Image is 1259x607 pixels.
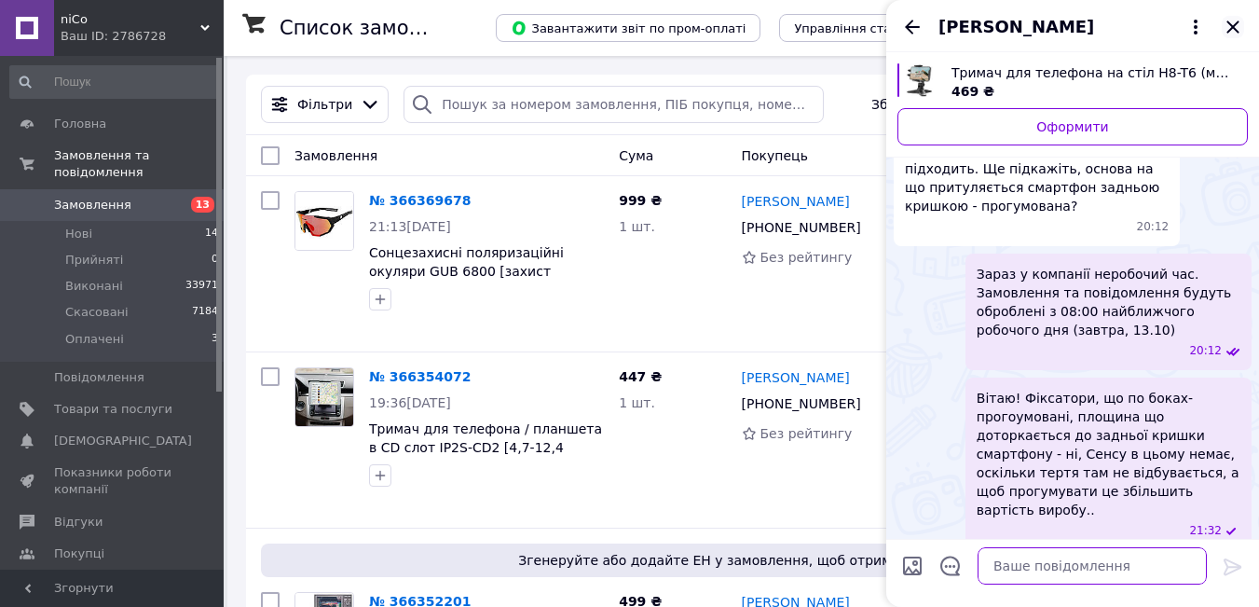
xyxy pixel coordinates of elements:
input: Пошук [9,65,220,99]
span: 0 [212,252,218,269]
span: [DEMOGRAPHIC_DATA] [54,433,192,449]
span: 13 [191,197,214,213]
a: [PERSON_NAME] [742,368,850,387]
span: Без рейтингу [760,426,853,441]
span: Управління статусами [794,21,937,35]
button: Завантажити звіт по пром-оплаті [496,14,760,42]
span: Cума [619,148,653,163]
div: [PHONE_NUMBER] [738,214,865,241]
span: Прийняті [65,252,123,269]
span: Скасовані [65,304,129,321]
button: Відкрити шаблони відповідей [938,554,963,578]
span: Показники роботи компанії [54,464,172,498]
a: Фото товару [294,367,354,427]
a: [PERSON_NAME] [742,192,850,211]
a: Оформити [897,108,1248,145]
img: 4016257088_w100_h100_4016257088.jpg [903,63,937,97]
a: Переглянути товар [897,63,1248,101]
a: № 366354072 [369,369,471,384]
img: Фото товару [295,368,353,426]
span: Вітаю! Фіксатори, що по боках- прогоумовані, площина що доторкається до задньої кришки смартфону ... [977,389,1240,519]
span: 7184 [192,304,218,321]
a: Тримач для телефона / планшета в CD слот IP2S-CD2 [4,7-12,4 дюймів] [369,421,602,474]
span: Покупці [54,545,104,562]
input: Пошук за номером замовлення, ПІБ покупця, номером телефону, Email, номером накладної [404,86,824,123]
span: Замовлення та повідомлення [54,147,224,181]
span: Замовлення [294,148,377,163]
span: 21:13[DATE] [369,219,451,234]
span: Повідомлення [54,369,144,386]
button: Назад [901,16,924,38]
span: Зараз у компанії неробочий час. Замовлення та повідомлення будуть оброблені з 08:00 найближчого р... [977,265,1240,339]
span: Товари та послуги [54,401,172,418]
div: Ваш ID: 2786728 [61,28,224,45]
span: Згенеруйте або додайте ЕН у замовлення, щоб отримати оплату [268,551,1218,570]
span: 20:12 12.10.2025 [1137,219,1170,235]
a: № 366369678 [369,193,471,208]
span: niCo [61,11,200,28]
span: 19:36[DATE] [369,395,451,410]
span: Тримач для телефона на стіл H8-T6 (металічний баланс) [951,63,1233,82]
span: 3 [212,331,218,348]
span: Покупець [742,148,808,163]
span: 469 ₴ [951,84,994,99]
span: Без рейтингу [760,250,853,265]
a: Сонцезахисні поляризаційні окуляри GUB 6800 [захист UV400+3 змінні лінзи] чорні [369,245,564,297]
span: Оплачені [65,331,124,348]
span: 1 шт. [619,219,655,234]
span: 447 ₴ [619,369,662,384]
span: Завантажити звіт по пром-оплаті [511,20,746,36]
span: 21:32 12.10.2025 [1189,523,1222,539]
button: Управління статусами [779,14,951,42]
img: Фото товару [295,192,353,250]
button: Закрити [1222,16,1244,38]
span: Фільтри [297,95,352,114]
span: 33971 [185,278,218,295]
span: 1 шт. [619,395,655,410]
a: Фото товару [294,191,354,251]
span: Замовлення [54,197,131,214]
span: [PERSON_NAME] [938,15,1094,39]
span: Нові [65,226,92,242]
span: 20:12 12.10.2025 [1189,343,1222,359]
button: [PERSON_NAME] [938,15,1207,39]
h1: Список замовлень [280,17,469,39]
span: Відгуки [54,514,103,531]
div: [PHONE_NUMBER] [738,391,865,417]
span: 14 [205,226,218,242]
span: Збережені фільтри: [871,95,1007,114]
span: Доброго вечора. Заміряв шар, все підходить. Ще підкажіть, основа на що притуляється смартфон задн... [905,141,1169,215]
span: Виконані [65,278,123,295]
span: Головна [54,116,106,132]
span: 999 ₴ [619,193,662,208]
